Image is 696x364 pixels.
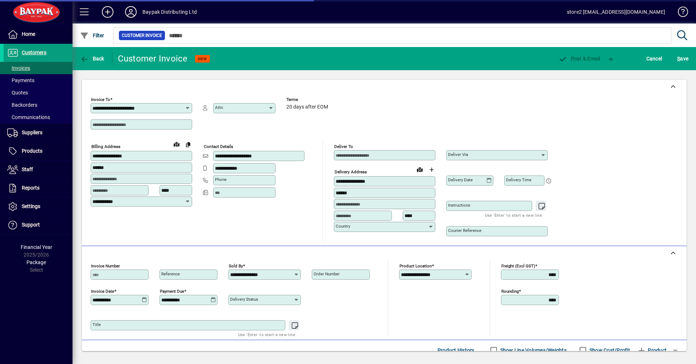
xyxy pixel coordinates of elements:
a: Knowledge Base [672,1,687,25]
span: 20 days after EOM [286,104,328,110]
span: Terms [286,97,330,102]
span: Product [637,344,667,356]
span: P [571,56,574,62]
mat-label: Instructions [448,203,470,208]
mat-label: Courier Reference [448,228,481,233]
span: Yes, leave [416,204,438,212]
label: Show Line Volumes/Weights [499,347,567,354]
button: Add [96,5,119,18]
div: Baypak Distributing Ltd [142,6,197,18]
div: store2 [EMAIL_ADDRESS][DOMAIN_NAME] [567,6,665,18]
mat-label: Invoice date [91,289,114,294]
mat-label: Delivery status [230,297,258,302]
span: Cancel [646,53,662,64]
span: Home [22,31,35,37]
p: You are currently editing and will lose any changes if you leave now. [255,168,441,177]
span: Backorders [7,102,37,108]
span: Reports [22,185,40,191]
a: View on map [171,138,182,150]
span: Package [26,259,46,265]
mat-label: Delivery date [448,177,473,182]
span: Payments [7,77,34,83]
span: Customers [22,50,46,55]
mat-label: Country [336,224,350,229]
button: Copy to Delivery address [182,139,194,150]
mat-label: Sold by [229,263,243,268]
span: Quotes [7,90,28,96]
span: Products [22,148,42,154]
button: Profile [119,5,142,18]
span: Settings [22,203,40,209]
span: ost & Email [558,56,600,62]
a: Communications [4,111,72,123]
p: Do you want to leave? [255,182,441,191]
mat-label: Deliver via [448,152,468,157]
mat-label: Attn [215,105,223,110]
span: Customer Invoice [122,32,162,39]
mat-label: Order number [314,271,340,276]
a: Products [4,142,72,160]
a: Settings [4,198,72,216]
a: Reports [4,179,72,197]
button: Add product line item [634,344,670,357]
span: Suppliers [22,130,42,135]
a: Staff [4,161,72,179]
button: Filter [78,29,106,42]
span: Back [80,56,104,62]
span: Invoices [7,65,30,71]
span: Product History [438,344,475,356]
mat-label: Payment due [160,289,184,294]
mat-label: Phone [215,177,227,182]
button: Cancel [645,52,664,65]
mat-label: Invoice To [91,97,110,102]
mat-label: Reference [161,271,180,276]
a: Payments [4,74,72,86]
mat-label: Title [92,322,101,327]
span: NEW [198,56,207,61]
mat-label: Freight (excl GST) [501,263,535,268]
span: Support [22,222,40,228]
div: Customer Invoice [118,53,188,64]
span: Communications [7,114,50,120]
button: No [387,202,410,215]
span: Staff [22,166,33,172]
a: Invoices [4,62,72,74]
h2: Leave without saving? [246,147,450,168]
span: S [677,56,680,62]
button: Save [675,52,690,65]
a: Support [4,216,72,234]
mat-label: Product location [399,263,432,268]
span: ave [677,53,688,64]
a: Suppliers [4,124,72,142]
mat-label: Deliver To [334,144,353,149]
a: Home [4,25,72,43]
app-page-header-button: Back [72,52,112,65]
button: Yes, leave [413,202,441,215]
a: Backorders [4,99,72,111]
button: Back [78,52,106,65]
mat-hint: Use 'Enter' to start a new line [485,211,542,219]
label: Show Cost/Profit [588,347,630,354]
mat-hint: Use 'Enter' to start a new line [238,330,295,339]
mat-label: Delivery time [506,177,531,182]
mat-label: Invoice number [91,263,120,268]
button: Post & Email [555,52,604,65]
span: Filter [80,33,104,38]
a: Quotes [4,86,72,99]
span: Financial Year [21,244,52,250]
mat-label: Rounding [501,289,519,294]
span: No [395,204,402,212]
button: Product History [435,344,477,357]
